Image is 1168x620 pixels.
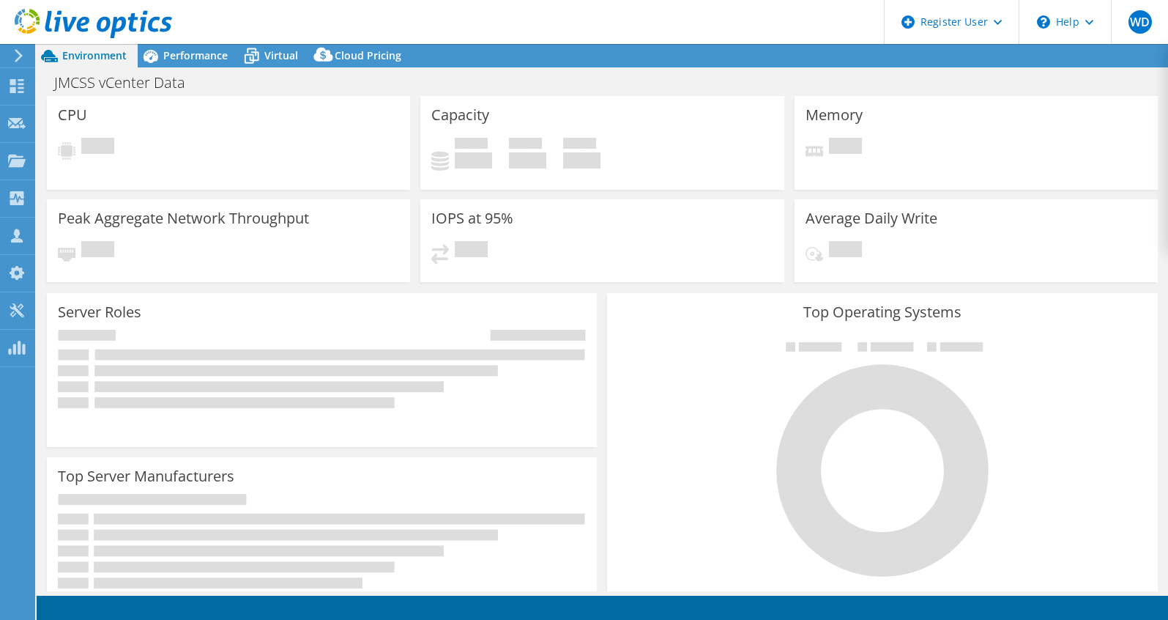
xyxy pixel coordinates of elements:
[264,48,298,62] span: Virtual
[335,48,401,62] span: Cloud Pricing
[58,304,141,320] h3: Server Roles
[58,210,309,226] h3: Peak Aggregate Network Throughput
[509,138,542,152] span: Free
[829,241,862,261] span: Pending
[58,468,234,484] h3: Top Server Manufacturers
[163,48,228,62] span: Performance
[431,107,489,123] h3: Capacity
[1037,15,1050,29] svg: \n
[563,138,596,152] span: Total
[455,241,488,261] span: Pending
[81,138,114,158] span: Pending
[431,210,513,226] h3: IOPS at 95%
[81,241,114,261] span: Pending
[509,152,546,169] h4: 0 GiB
[563,152,600,169] h4: 0 GiB
[48,75,208,91] h1: JMCSS vCenter Data
[58,107,87,123] h3: CPU
[62,48,127,62] span: Environment
[829,138,862,158] span: Pending
[455,152,492,169] h4: 0 GiB
[806,210,937,226] h3: Average Daily Write
[1128,10,1152,34] span: WD
[806,107,863,123] h3: Memory
[618,304,1146,320] h3: Top Operating Systems
[455,138,488,152] span: Used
